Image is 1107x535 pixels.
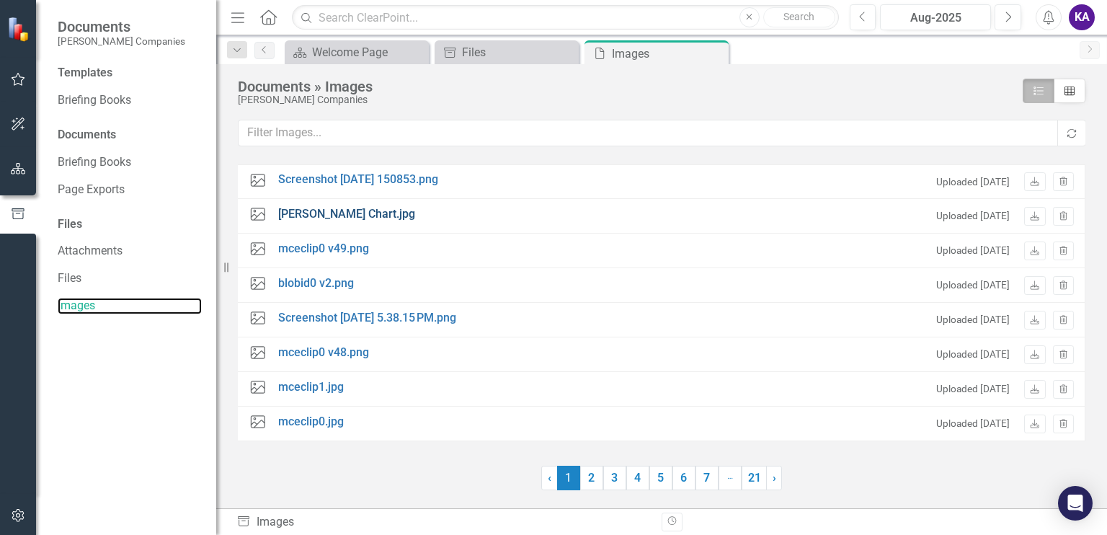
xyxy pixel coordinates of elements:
[288,43,425,61] a: Welcome Page
[763,7,835,27] button: Search
[612,45,725,63] div: Images
[649,466,672,490] a: 5
[626,466,649,490] a: 4
[238,120,1059,146] input: Filter Images...
[278,414,344,430] a: mceclip0.jpg
[58,65,202,81] div: Templates
[58,92,202,109] a: Briefing Books
[278,379,344,396] a: mceclip1.jpg
[312,43,425,61] div: Welcome Page
[580,466,603,490] a: 2
[936,382,1010,396] small: Uploaded [DATE]
[238,94,1015,105] div: [PERSON_NAME] Companies
[936,175,1010,189] small: Uploaded [DATE]
[238,79,1015,94] div: Documents » Images
[936,209,1010,223] small: Uploaded [DATE]
[880,4,991,30] button: Aug-2025
[58,216,202,233] div: Files
[1069,4,1095,30] button: KA
[936,278,1010,292] small: Uploaded [DATE]
[278,241,369,257] a: mceclip0 v49.png
[936,417,1010,430] small: Uploaded [DATE]
[58,35,185,47] small: [PERSON_NAME] Companies
[438,43,575,61] a: Files
[557,466,580,490] span: 1
[278,172,438,188] a: Screenshot [DATE] 150853.png
[58,154,202,171] a: Briefing Books
[783,11,814,22] span: Search
[58,18,185,35] span: Documents
[7,16,32,41] img: ClearPoint Strategy
[58,270,202,287] a: Files
[603,466,626,490] a: 3
[695,466,719,490] a: 7
[936,313,1010,327] small: Uploaded [DATE]
[58,298,202,314] a: Images
[936,348,1010,361] small: Uploaded [DATE]
[1058,486,1093,521] div: Open Intercom Messenger
[462,43,575,61] div: Files
[278,345,369,361] a: mceclip0 v48.png
[742,466,767,490] a: 21
[292,5,838,30] input: Search ClearPoint...
[58,182,202,198] a: Page Exports
[548,471,551,485] span: ‹
[885,9,986,27] div: Aug-2025
[672,466,695,490] a: 6
[773,471,776,485] span: ›
[278,310,456,327] a: Screenshot [DATE] 5.38.15 PM.png
[278,275,354,292] a: blobid0 v2.png
[58,243,202,260] a: Attachments
[278,206,415,223] a: [PERSON_NAME] Chart.jpg
[936,244,1010,257] small: Uploaded [DATE]
[58,127,202,143] div: Documents
[236,514,651,531] div: Images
